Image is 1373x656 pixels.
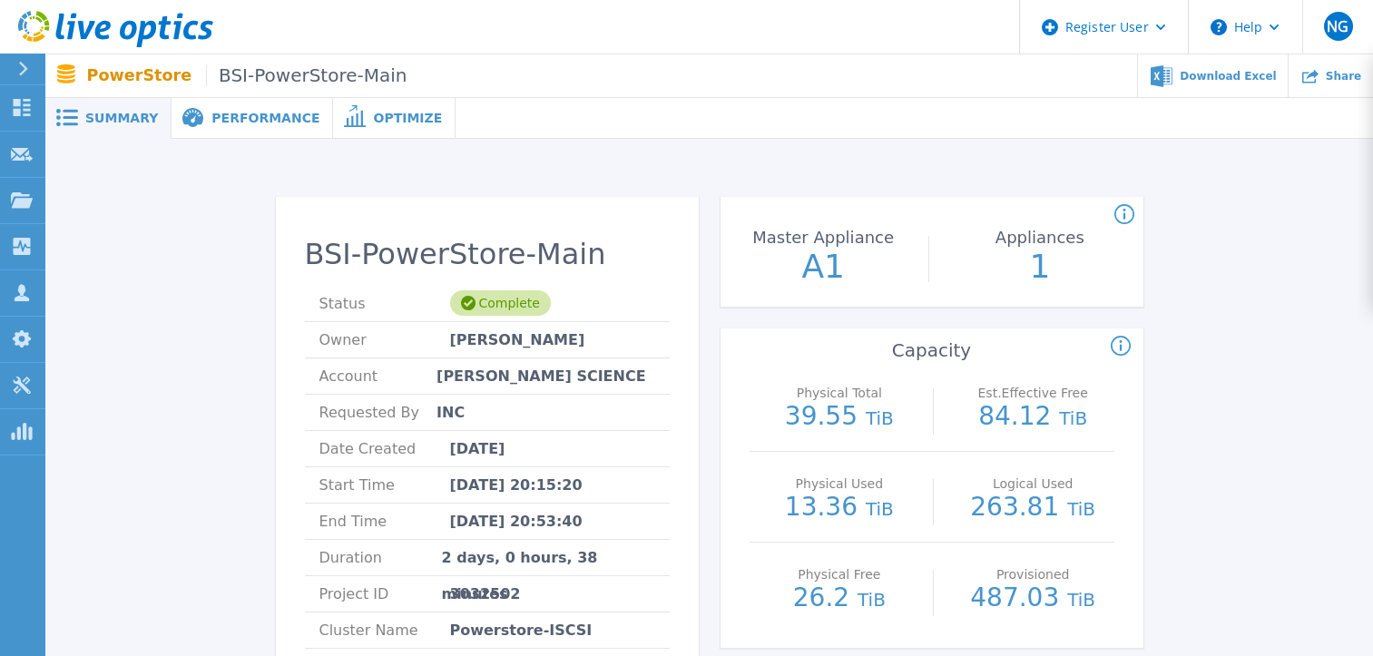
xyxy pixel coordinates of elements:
span: Date Created [319,431,450,466]
p: 84.12 [952,404,1114,431]
span: TiB [1067,498,1095,520]
span: 2 days, 0 hours, 38 minutes [442,540,655,575]
p: A1 [721,250,925,283]
span: Cluster Name [319,612,450,648]
span: BSI-PowerStore-Main [206,65,407,86]
p: Master Appliance [726,230,920,246]
span: Project ID [319,576,450,612]
p: 263.81 [952,494,1114,522]
span: Share [1326,71,1361,82]
span: Requested By [319,395,450,430]
h2: BSI-PowerStore-Main [305,238,670,271]
span: Duration [319,540,442,575]
span: Powerstore-ISCSI [450,612,593,648]
span: TiB [1067,589,1095,611]
span: Account [319,358,437,394]
span: Start Time [319,467,450,503]
p: Appliances [943,230,1137,246]
p: Physical Used [762,477,916,490]
span: 3032502 [450,576,521,612]
span: [DATE] 20:15:20 [450,467,583,503]
p: Logical Used [956,477,1110,490]
p: 39.55 [759,404,921,431]
span: [PERSON_NAME] [450,322,585,357]
p: Est.Effective Free [956,387,1110,399]
span: TiB [866,498,894,520]
span: [PERSON_NAME] SCIENCE INC [436,358,654,394]
span: Owner [319,322,450,357]
div: Complete [450,290,551,316]
span: NG [1327,19,1348,34]
p: Physical Free [762,568,916,581]
span: [DATE] 20:53:40 [450,504,583,539]
p: 487.03 [952,585,1114,612]
span: Summary [85,112,158,124]
span: Performance [211,112,319,124]
span: TiB [1059,407,1087,429]
p: Provisioned [956,568,1110,581]
span: Optimize [373,112,442,124]
span: End Time [319,504,450,539]
p: 26.2 [759,585,921,612]
span: Status [319,286,450,321]
span: [DATE] [450,431,505,466]
p: PowerStore [87,65,407,86]
span: TiB [866,407,894,429]
span: Download Excel [1180,71,1276,82]
span: TiB [858,589,886,611]
p: 1 [938,250,1142,283]
p: 13.36 [759,494,921,522]
p: Physical Total [762,387,916,399]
